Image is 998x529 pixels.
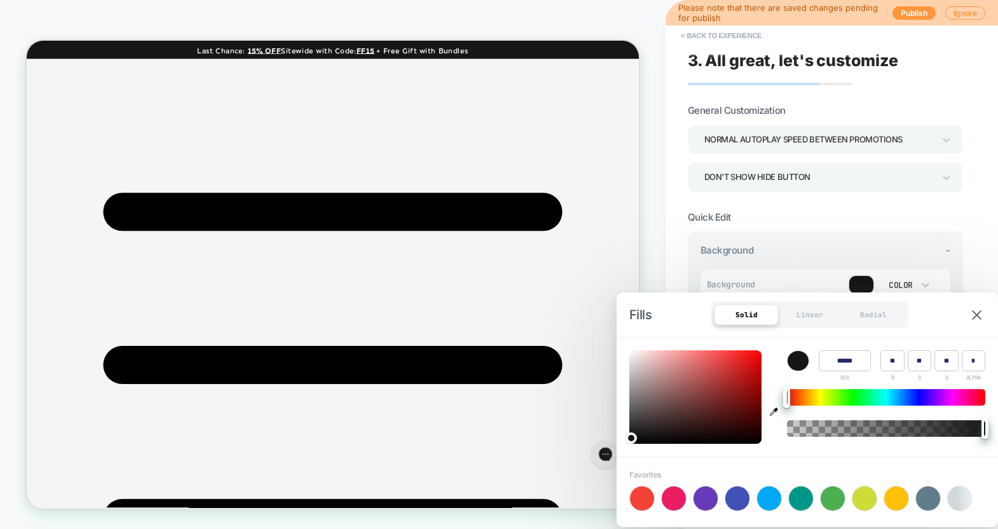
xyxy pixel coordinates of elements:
[918,374,921,381] span: G
[6,4,44,43] button: Gorgias live chat
[704,168,934,186] div: Don't show hide button
[842,305,905,325] div: Radial
[228,7,292,18] span: Last Chance:
[886,280,913,291] div: Color
[945,374,948,381] span: B
[295,7,339,18] a: 15% OFF
[688,51,898,70] span: 3. All great, let's customize
[688,104,786,116] span: General Customization
[892,6,936,20] button: Publish
[891,374,894,381] span: R
[707,279,763,290] span: Background
[966,374,981,381] span: ALPHA
[440,7,464,18] a: FF15
[688,211,731,223] span: Quick Edit
[704,131,934,148] div: Normal autoplay speed between promotions
[778,305,842,325] div: Linear
[629,470,661,479] span: Favorites
[701,244,753,256] span: Background
[946,244,950,256] span: -
[840,374,849,381] span: HEX
[629,307,652,322] span: Fills
[339,7,440,18] span: Sitewide with Code:
[945,6,985,20] button: Ignore
[675,25,768,46] button: < Back to experience
[972,310,981,320] img: close
[467,7,589,18] strong: + Free Gift with Bundles
[714,305,778,325] div: Solid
